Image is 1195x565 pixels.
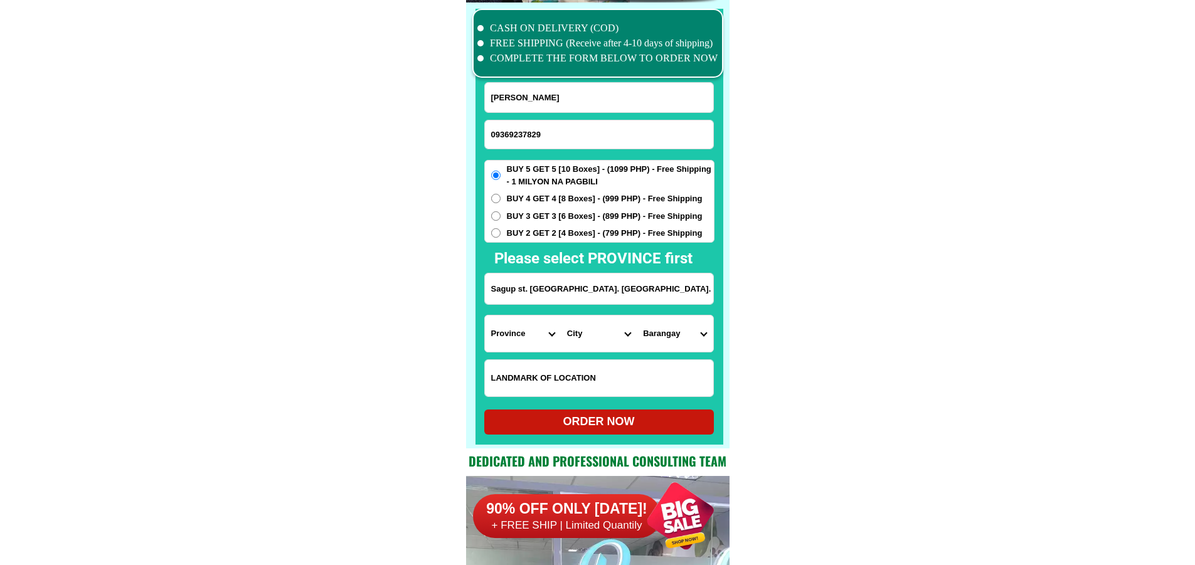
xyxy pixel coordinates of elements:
li: COMPLETE THE FORM BELOW TO ORDER NOW [477,51,718,66]
span: BUY 4 GET 4 [8 Boxes] - (999 PHP) - Free Shipping [507,193,703,205]
span: BUY 3 GET 3 [6 Boxes] - (899 PHP) - Free Shipping [507,210,703,223]
select: Select commune [637,315,713,352]
h6: + FREE SHIP | Limited Quantily [473,519,661,532]
input: BUY 5 GET 5 [10 Boxes] - (1099 PHP) - Free Shipping - 1 MILYON NA PAGBILI [491,171,501,180]
input: Input address [485,273,713,304]
div: ORDER NOW [484,413,714,430]
input: Input LANDMARKOFLOCATION [485,360,713,396]
li: FREE SHIPPING (Receive after 4-10 days of shipping) [477,36,718,51]
input: BUY 2 GET 2 [4 Boxes] - (799 PHP) - Free Shipping [491,228,501,238]
select: Select district [561,315,637,352]
select: Select province [485,315,561,352]
span: BUY 5 GET 5 [10 Boxes] - (1099 PHP) - Free Shipping - 1 MILYON NA PAGBILI [507,163,714,187]
h2: Please select PROVINCE first [494,247,828,270]
input: BUY 4 GET 4 [8 Boxes] - (999 PHP) - Free Shipping [491,194,501,203]
li: CASH ON DELIVERY (COD) [477,21,718,36]
input: Input phone_number [485,120,713,149]
h2: Dedicated and professional consulting team [466,451,730,470]
input: BUY 3 GET 3 [6 Boxes] - (899 PHP) - Free Shipping [491,211,501,221]
span: BUY 2 GET 2 [4 Boxes] - (799 PHP) - Free Shipping [507,227,703,240]
input: Input full_name [485,83,713,112]
h6: 90% OFF ONLY [DATE]! [473,500,661,519]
